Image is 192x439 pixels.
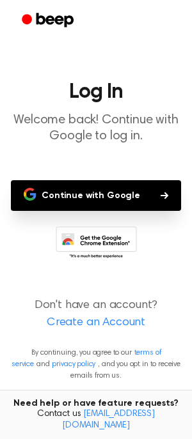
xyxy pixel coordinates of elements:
[62,410,155,430] a: [EMAIL_ADDRESS][DOMAIN_NAME]
[10,347,182,381] p: By continuing, you agree to our and , and you opt in to receive emails from us.
[52,360,95,368] a: privacy policy
[8,409,184,431] span: Contact us
[10,82,182,102] h1: Log In
[13,314,179,332] a: Create an Account
[10,112,182,144] p: Welcome back! Continue with Google to log in.
[11,180,181,211] button: Continue with Google
[13,8,85,33] a: Beep
[10,297,182,332] p: Don't have an account?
